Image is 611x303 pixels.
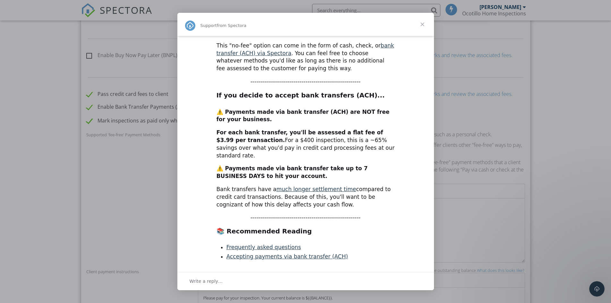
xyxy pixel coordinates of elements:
[216,165,368,179] b: ⚠️ Payments made via bank transfer take up to 7 BUSINESS DAYS to hit your account.
[216,186,395,208] div: Bank transfers have a compared to credit card transactions. Because of this, you'll want to be co...
[411,13,434,36] span: Close
[216,42,395,72] div: This "no-fee" option can come in the form of cash, check, or . You can feel free to choose whatev...
[216,214,395,222] div: --------------------------------------------------------
[177,272,434,290] div: Open conversation and reply
[200,23,217,28] span: Support
[216,91,395,103] h2: If you decide to accept bank transfers (ACH)...
[226,253,348,260] a: Accepting payments via bank transfer (ACH)
[185,21,195,31] img: Profile image for Support
[226,244,301,250] a: Frequently asked questions
[216,129,383,143] b: For each bank transfer, you'll be assessed a flat fee of $3.99 per transaction.
[216,42,394,56] a: bank transfer (ACH) via Spectora
[216,129,395,159] div: For a $400 inspection, this is a ~65% savings over what you'd pay in credit card processing fees ...
[216,109,390,123] b: ⚠️ Payments made via bank transfer (ACH) are NOT free for your business.
[276,186,356,192] a: much longer settlement time
[216,227,395,239] h2: 📚 Recommended Reading
[190,277,223,285] span: Write a reply…
[216,78,395,86] div: --------------------------------------------------------
[217,23,246,28] span: from Spectora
